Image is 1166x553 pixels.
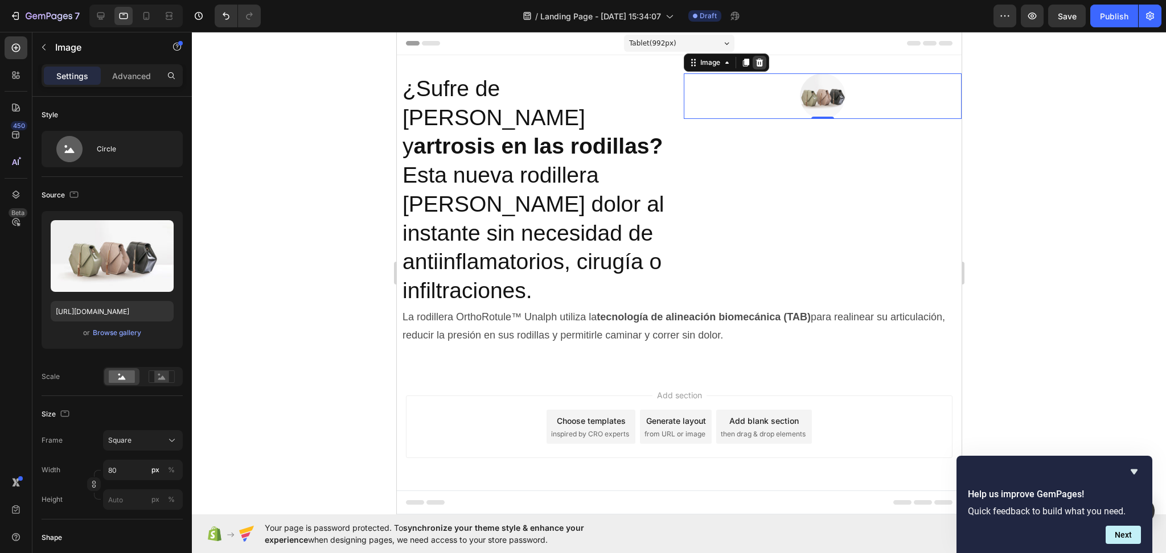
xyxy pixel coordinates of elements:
span: Save [1058,11,1077,21]
button: px [165,493,178,506]
button: Square [103,430,183,451]
input: px% [103,460,183,480]
h2: Help us improve GemPages! [968,488,1141,501]
button: Save [1048,5,1086,27]
div: Publish [1100,10,1128,22]
div: Circle [97,136,166,162]
button: 7 [5,5,85,27]
div: Size [42,407,72,422]
div: px [151,494,159,505]
button: Hide survey [1127,465,1141,478]
input: px% [103,489,183,510]
span: Draft [700,11,717,21]
span: Square [108,435,132,445]
div: Shape [42,533,62,543]
div: % [168,494,175,505]
iframe: Design area [397,32,962,514]
p: Settings [56,70,88,82]
div: Image [301,26,326,36]
div: 450 [11,121,27,130]
p: Image [55,40,152,54]
span: / [535,10,538,22]
img: image_demo.jpg [403,42,449,87]
label: Width [42,465,60,475]
span: Landing Page - [DATE] 15:34:07 [540,10,661,22]
p: La rodillera OrthoRotule™ Unalph utiliza la para realinear su articulación, reducir la presión en... [6,276,559,313]
strong: tecnología de alineación biomecánica (TAB) [200,279,414,291]
span: or [83,326,90,340]
div: Beta [9,208,27,217]
button: px [165,463,178,477]
img: preview-image [51,220,174,292]
p: 7 [75,9,80,23]
label: Height [42,494,63,505]
span: inspired by CRO experts [154,397,232,407]
div: Scale [42,372,60,382]
span: synchronize your theme style & enhance your experience [265,523,584,544]
span: then drag & drop elements [324,397,409,407]
div: Generate layout [249,383,309,395]
div: px [151,465,159,475]
span: Add section [256,357,310,369]
button: Browse gallery [92,327,142,339]
input: https://example.com/image.jpg [51,301,174,321]
span: from URL or image [248,397,309,407]
span: Your page is password protected. To when designing pages, we need access to your store password. [265,522,629,546]
div: % [168,465,175,475]
div: Source [42,188,81,203]
button: % [149,463,162,477]
div: Undo/Redo [215,5,261,27]
div: Style [42,110,58,120]
button: Publish [1090,5,1138,27]
div: Browse gallery [93,328,141,338]
div: Choose templates [160,383,229,395]
label: Frame [42,435,63,445]
p: Quick feedback to build what you need. [968,506,1141,517]
div: Add blank section [332,383,402,395]
div: Help us improve GemPages! [968,465,1141,544]
p: Advanced [112,70,151,82]
button: Next question [1106,526,1141,544]
button: % [149,493,162,506]
div: Rich Text Editor. Editing area: main [5,275,560,314]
